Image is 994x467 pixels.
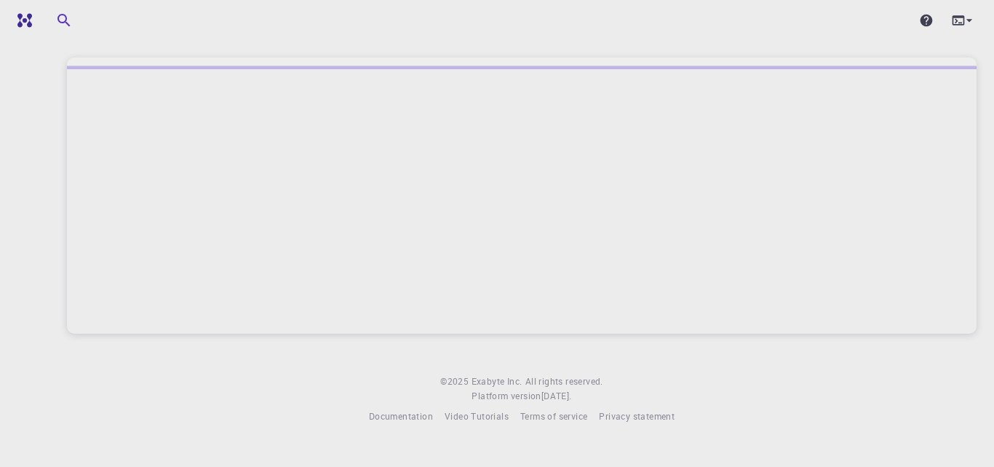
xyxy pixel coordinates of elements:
a: Documentation [369,409,433,424]
a: [DATE]. [541,389,572,404]
a: Video Tutorials [445,409,509,424]
a: Terms of service [520,409,587,424]
span: Privacy statement [599,410,675,422]
span: Documentation [369,410,433,422]
span: Terms of service [520,410,587,422]
span: Platform version [472,389,541,404]
span: Exabyte Inc. [472,375,522,387]
a: Privacy statement [599,409,675,424]
img: logo [12,13,32,28]
span: © 2025 [440,374,471,389]
span: Video Tutorials [445,410,509,422]
span: [DATE] . [541,390,572,401]
a: Exabyte Inc. [472,374,522,389]
span: All rights reserved. [525,374,603,389]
